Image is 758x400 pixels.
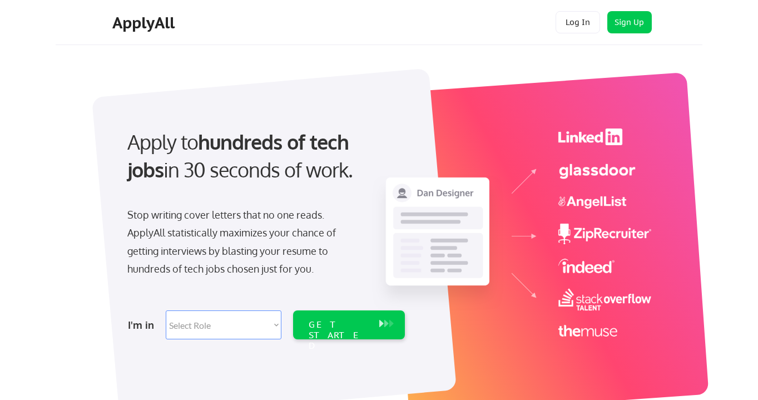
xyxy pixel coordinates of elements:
[127,129,354,182] strong: hundreds of tech jobs
[556,11,600,33] button: Log In
[112,13,178,32] div: ApplyAll
[607,11,652,33] button: Sign Up
[127,128,400,184] div: Apply to in 30 seconds of work.
[127,206,356,278] div: Stop writing cover letters that no one reads. ApplyAll statistically maximizes your chance of get...
[309,319,368,352] div: GET STARTED
[128,316,159,334] div: I'm in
